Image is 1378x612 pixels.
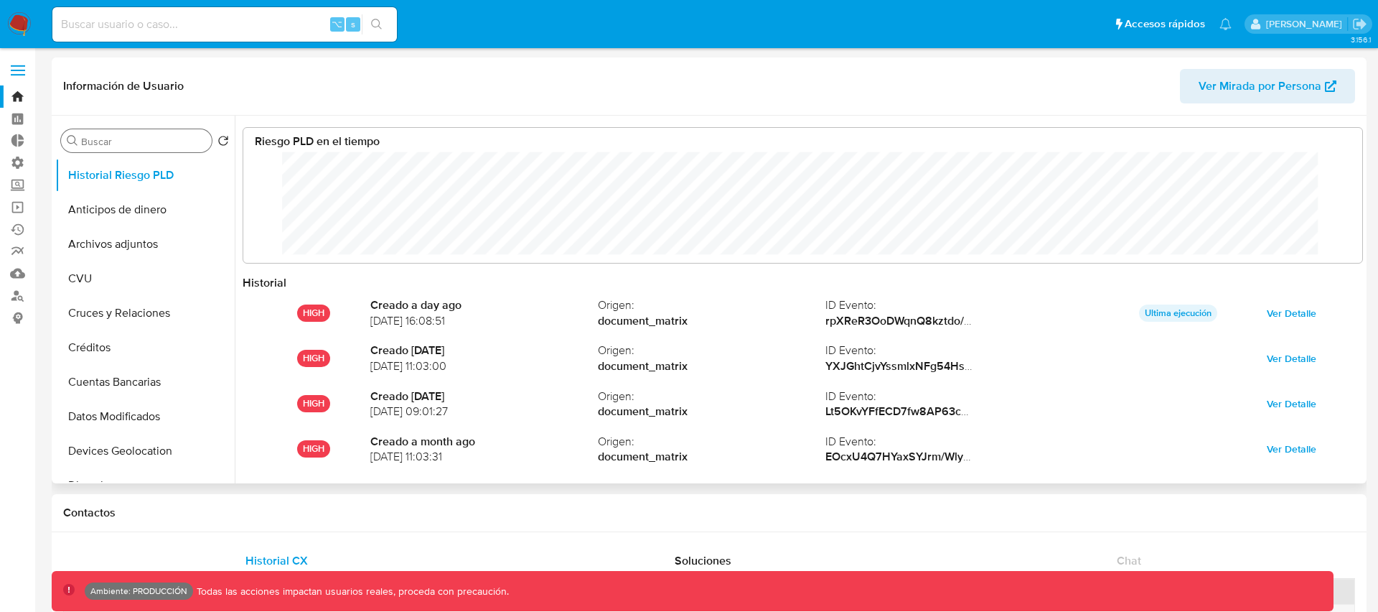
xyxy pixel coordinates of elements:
button: Créditos [55,330,235,365]
span: ID Evento : [825,297,1053,313]
span: ⌥ [332,17,342,31]
span: Ver Mirada por Persona [1199,69,1321,103]
button: Direcciones [55,468,235,503]
span: [DATE] 11:03:00 [370,358,598,374]
button: Ver Detalle [1257,392,1326,415]
span: ID Evento : [825,343,1053,358]
h1: Contactos [63,506,1355,520]
button: Volver al orden por defecto [217,135,229,151]
button: Historial Riesgo PLD [55,158,235,193]
p: HIGH [297,350,330,367]
strong: document_matrix [598,449,825,465]
span: Ver Detalle [1267,439,1316,459]
p: HIGH [297,395,330,412]
span: Ver Detalle [1267,303,1316,323]
button: Devices Geolocation [55,434,235,468]
p: nicolas.tolosa@mercadolibre.com [1266,17,1347,31]
strong: Riesgo PLD en el tiempo [255,133,380,149]
span: Origen : [598,343,825,358]
span: Origen : [598,434,825,450]
button: Ver Mirada por Persona [1180,69,1355,103]
button: Ver Detalle [1257,302,1326,325]
span: ID Evento : [825,389,1053,404]
button: Anticipos de dinero [55,193,235,227]
span: Ver Detalle [1267,394,1316,414]
button: Ver Detalle [1257,347,1326,370]
span: [DATE] 11:03:31 [370,449,598,465]
span: Origen : [598,389,825,404]
span: Chat [1117,552,1141,569]
strong: Creado a day ago [370,297,598,313]
p: HIGH [297,440,330,458]
strong: Creado a month ago [370,434,598,450]
p: Ultima ejecución [1139,305,1217,322]
span: Ver Detalle [1267,348,1316,368]
strong: document_matrix [598,404,825,419]
button: Ver Detalle [1257,437,1326,460]
button: CVU [55,261,235,296]
button: Archivos adjuntos [55,227,235,261]
strong: Historial [243,274,286,291]
strong: Creado [DATE] [370,389,598,404]
p: HIGH [297,305,330,322]
span: s [351,17,355,31]
strong: document_matrix [598,358,825,374]
p: Ambiente: PRODUCCIÓN [90,588,187,594]
span: [DATE] 09:01:27 [370,404,598,419]
input: Buscar usuario o caso... [52,15,397,34]
span: Historial CX [245,552,308,569]
p: Todas las acciones impactan usuarios reales, proceda con precaución. [193,585,509,598]
button: Buscar [67,135,78,147]
button: Cuentas Bancarias [55,365,235,399]
span: Accesos rápidos [1125,17,1205,32]
a: Salir [1352,17,1367,32]
span: Soluciones [675,552,731,569]
span: [DATE] 16:08:51 [370,313,598,329]
h1: Información de Usuario [63,79,184,93]
input: Buscar [81,135,206,148]
a: Notificaciones [1219,18,1232,30]
span: ID Evento : [825,434,1053,450]
strong: document_matrix [598,313,825,329]
strong: Creado [DATE] [370,343,598,358]
button: Datos Modificados [55,399,235,434]
button: search-icon [362,14,391,34]
button: Cruces y Relaciones [55,296,235,330]
span: Origen : [598,297,825,313]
